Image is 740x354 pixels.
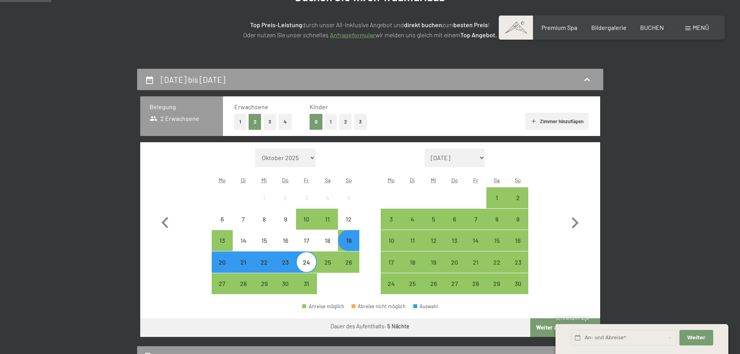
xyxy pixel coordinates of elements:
div: Anreise möglich [317,251,338,272]
div: Sat Oct 18 2025 [317,230,338,251]
div: 29 [254,281,274,300]
div: 22 [254,259,274,279]
div: 2 [276,195,295,214]
div: Tue Oct 07 2025 [233,209,254,230]
div: Tue Oct 14 2025 [233,230,254,251]
div: 7 [233,216,253,235]
a: Anfrageformular [330,31,375,38]
div: 23 [508,259,528,279]
div: 5 [424,216,443,235]
div: 1 [254,195,274,214]
div: Mon Oct 20 2025 [212,251,233,272]
abbr: Freitag [304,177,309,183]
div: Abreise nicht möglich [352,304,406,309]
div: 30 [276,281,295,300]
div: Mon Oct 06 2025 [212,209,233,230]
button: 2 [249,114,261,130]
div: Sat Nov 22 2025 [486,251,507,272]
abbr: Sonntag [346,177,352,183]
div: 18 [318,237,337,257]
div: Sat Nov 15 2025 [486,230,507,251]
div: Thu Nov 27 2025 [444,273,465,294]
div: 18 [403,259,422,279]
div: Sat Nov 01 2025 [486,187,507,208]
div: 28 [233,281,253,300]
div: Anreise möglich [381,251,402,272]
div: Sun Oct 19 2025 [338,230,359,251]
div: Anreise möglich [402,251,423,272]
div: 13 [212,237,232,257]
div: Auswahl [413,304,438,309]
div: Mon Oct 13 2025 [212,230,233,251]
div: Anreise möglich [381,273,402,294]
div: Anreise möglich [212,273,233,294]
div: Anreise möglich [212,251,233,272]
div: Sat Oct 25 2025 [317,251,338,272]
div: Mon Oct 27 2025 [212,273,233,294]
div: Anreise nicht möglich [212,209,233,230]
div: 8 [487,216,507,235]
div: Anreise nicht möglich [338,209,359,230]
button: 1 [325,114,337,130]
div: 4 [318,195,337,214]
abbr: Montag [388,177,395,183]
abbr: Samstag [494,177,500,183]
div: Anreise möglich [381,230,402,251]
div: Tue Oct 28 2025 [233,273,254,294]
div: 11 [318,216,337,235]
div: Fri Nov 28 2025 [465,273,486,294]
button: Vorheriger Monat [154,148,176,295]
div: Thu Nov 06 2025 [444,209,465,230]
div: Wed Nov 19 2025 [423,251,444,272]
div: Anreise nicht möglich [317,187,338,208]
div: 12 [339,216,358,235]
div: Anreise möglich [254,273,275,294]
div: Wed Oct 15 2025 [254,230,275,251]
div: Anreise möglich [507,187,528,208]
div: Anreise nicht möglich [338,187,359,208]
span: Weiter [687,334,705,341]
div: Fri Nov 21 2025 [465,251,486,272]
div: 9 [276,216,295,235]
div: Anreise möglich [423,230,444,251]
div: 17 [381,259,401,279]
b: 5 Nächte [387,323,409,330]
abbr: Sonntag [515,177,521,183]
div: Sun Nov 30 2025 [507,273,528,294]
div: Fri Oct 31 2025 [296,273,317,294]
div: 21 [466,259,485,279]
div: Anreise nicht möglich [275,187,296,208]
div: Mon Nov 03 2025 [381,209,402,230]
abbr: Samstag [325,177,331,183]
div: Wed Oct 01 2025 [254,187,275,208]
abbr: Mittwoch [261,177,267,183]
div: 26 [339,259,358,279]
div: Thu Nov 20 2025 [444,251,465,272]
div: Anreise möglich [486,209,507,230]
span: Premium Spa [542,24,577,31]
div: Anreise möglich [212,230,233,251]
div: Tue Nov 25 2025 [402,273,423,294]
div: Tue Nov 18 2025 [402,251,423,272]
div: 24 [297,259,316,279]
span: Erwachsene [234,103,268,110]
div: Fri Oct 24 2025 [296,251,317,272]
span: Schnellanfrage [555,315,589,321]
button: 1 [234,114,246,130]
div: Wed Nov 05 2025 [423,209,444,230]
div: Dauer des Aufenthalts: [331,323,409,330]
strong: Top Angebot. [460,31,497,38]
div: Anreise möglich [486,230,507,251]
span: Kinder [310,103,328,110]
div: Anreise möglich [275,273,296,294]
div: Fri Nov 07 2025 [465,209,486,230]
strong: direkt buchen [404,21,442,28]
div: Anreise nicht möglich [275,230,296,251]
div: Anreise möglich [296,273,317,294]
button: 0 [310,114,322,130]
div: 19 [424,259,443,279]
div: Anreise möglich [486,273,507,294]
div: 11 [403,237,422,257]
div: 27 [212,281,232,300]
span: Menü [693,24,709,31]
